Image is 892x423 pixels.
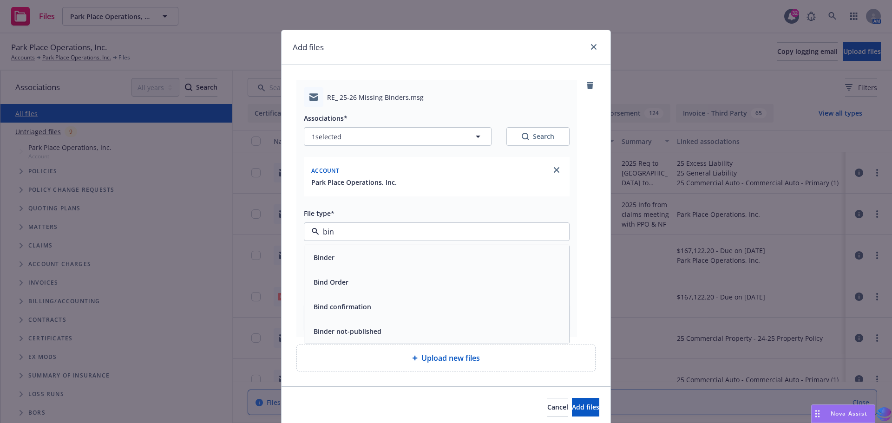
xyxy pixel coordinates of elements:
span: Account [311,167,339,175]
svg: Search [522,133,529,140]
a: close [588,41,599,52]
span: File type* [304,209,334,218]
span: Cancel [547,403,568,411]
button: SearchSearch [506,127,570,146]
span: RE_ 25-26 Missing Binders.msg [327,92,424,102]
button: Binder [314,253,334,262]
button: Bind Order [314,277,348,287]
span: Upload new files [421,352,480,364]
div: Search [522,132,554,141]
span: 1 selected [312,132,341,142]
button: Bind confirmation [314,302,371,312]
span: Associations* [304,114,348,123]
a: close [551,164,562,176]
h1: Add files [293,41,324,53]
div: Drag to move [812,405,823,423]
button: 1selected [304,127,492,146]
div: Upload new files [296,345,596,371]
img: svg+xml;base64,PHN2ZyB3aWR0aD0iMzQiIGhlaWdodD0iMzQiIHZpZXdCb3g9IjAgMCAzNCAzNCIgZmlsbD0ibm9uZSIgeG... [876,406,892,423]
a: remove [584,80,596,91]
button: Nova Assist [811,404,875,423]
button: Add files [572,398,599,416]
input: Filter by keyword [319,226,551,237]
button: Binder not-published [314,326,381,336]
button: Park Place Operations, Inc. [311,177,397,187]
button: Cancel [547,398,568,416]
span: Add files [572,403,599,411]
span: Nova Assist [831,410,867,417]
